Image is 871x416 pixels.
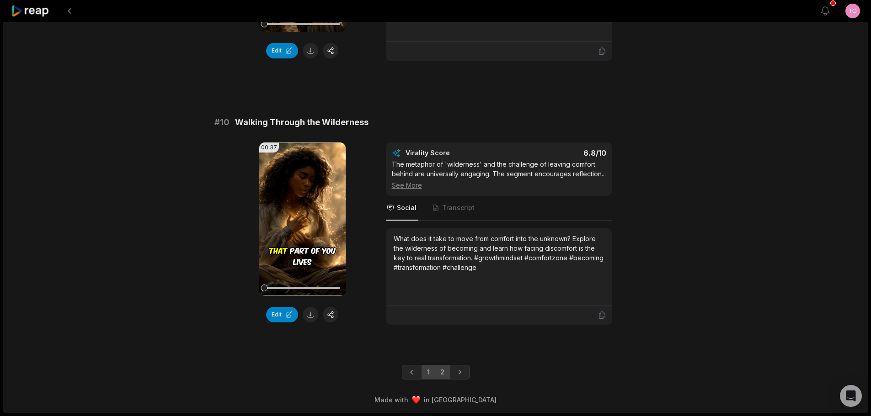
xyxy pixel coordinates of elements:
[266,307,298,322] button: Edit
[508,148,606,158] div: 6.8 /10
[406,148,504,158] div: Virality Score
[449,365,470,379] a: Next page
[840,385,862,407] div: Open Intercom Messenger
[266,43,298,58] button: Edit
[435,365,450,379] a: Page 2
[402,365,470,379] ul: Pagination
[442,203,475,212] span: Transcript
[412,396,420,404] img: heart emoji
[392,159,606,190] div: The metaphor of 'wilderness' and the challenge of leaving comfort behind are universally engaging...
[214,116,230,129] span: # 10
[422,365,435,379] a: Page 1 is your current page
[386,196,612,221] nav: Tabs
[235,116,369,129] span: Walking Through the Wilderness
[259,142,346,296] video: Your browser does not support mp4 format.
[397,203,417,212] span: Social
[402,365,422,379] a: Previous page
[11,395,860,405] div: Made with in [GEOGRAPHIC_DATA]
[392,180,606,190] div: See More
[394,234,604,272] div: What does it take to move from comfort into the unknown? Explore the wilderness of becoming and l...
